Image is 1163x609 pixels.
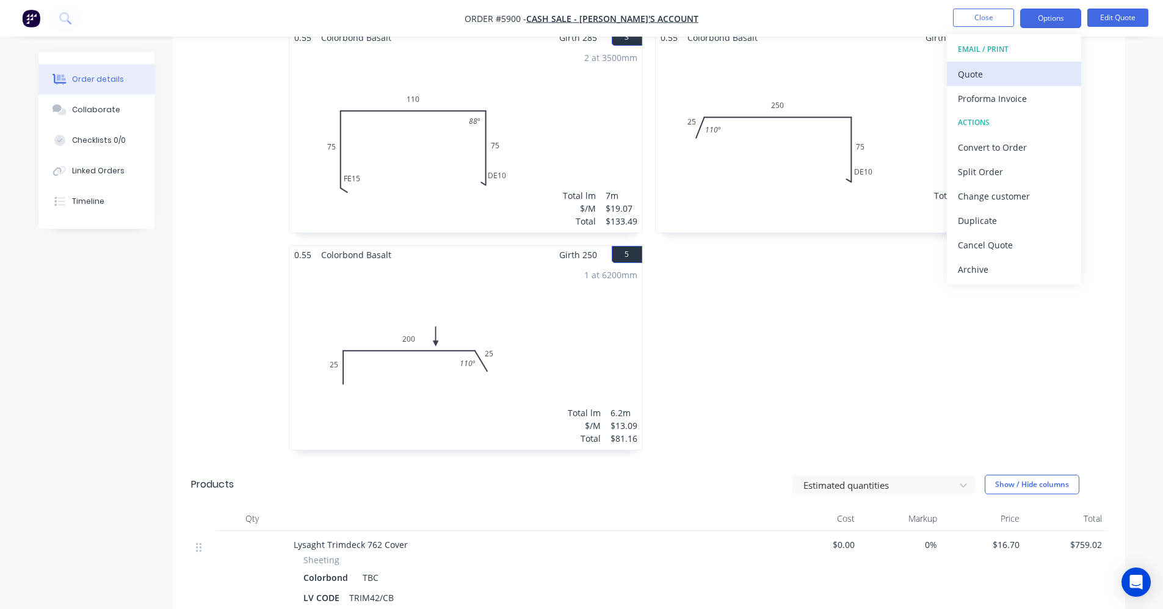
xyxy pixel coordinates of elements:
div: Open Intercom Messenger [1121,568,1151,597]
button: Options [1020,9,1081,28]
span: 0.55 [289,246,316,264]
button: Order details [38,64,154,95]
div: Timeline [72,196,104,207]
div: Cost [777,506,860,531]
div: $19.07 [606,202,637,215]
div: 02520025110º1 at 6200mmTotal lm$/MTotal6.2m$13.09$81.16 [289,264,642,450]
div: Total [563,215,596,228]
span: Girth 250 [559,246,597,264]
div: Change customer [958,187,1070,205]
button: Show / Hide columns [985,475,1079,494]
div: $13.09 [610,419,637,432]
button: Edit Quote [1087,9,1148,27]
div: 025250DE1075110º1 at 1200mmTotal lm$/MTotal1.2m$20.53$24.64 [656,46,1009,232]
div: TRIM42/CB [344,589,399,607]
span: 0% [864,538,937,551]
div: 6.2m [610,406,637,419]
div: Collaborate [72,104,120,115]
div: Cancel Quote [958,236,1070,254]
div: $81.16 [610,432,637,445]
span: $16.70 [947,538,1020,551]
div: $/M [568,419,601,432]
span: Lysaght Trimdeck 762 Cover [294,539,408,550]
button: 3 [612,29,642,46]
button: Checklists 0/0 [38,125,154,156]
div: 2 at 3500mm [584,51,637,64]
div: Qty [216,506,289,531]
div: Proforma Invoice [958,90,1070,107]
span: 0.55 [656,29,683,46]
div: Total [1024,506,1107,531]
span: Sheeting [303,553,339,566]
button: Linked Orders [38,156,154,186]
div: Archive [958,261,1070,278]
button: Close [953,9,1014,27]
a: CASH SALE - [PERSON_NAME]'S ACCOUNT [526,13,698,24]
span: 0.55 [289,29,316,46]
span: Colorbond Basalt [316,29,396,46]
span: $0.00 [782,538,855,551]
div: $133.49 [606,215,637,228]
div: Price [942,506,1024,531]
div: LV CODE [303,589,344,607]
div: Total lm [563,189,596,202]
div: Order details [72,74,124,85]
span: Girth 285 [559,29,597,46]
div: Checklists 0/0 [72,135,126,146]
div: Markup [860,506,942,531]
div: Quote [958,65,1070,83]
div: TBC [358,569,379,586]
span: Girth 360 [926,29,963,46]
div: $/M [934,202,967,215]
div: 7m [606,189,637,202]
div: EMAIL / PRINT [958,41,1070,57]
div: Total [934,215,967,228]
button: 5 [612,246,642,263]
div: 0FE1575110DE107588º2 at 3500mmTotal lm$/MTotal7m$19.07$133.49 [289,46,642,232]
div: $/M [563,202,596,215]
span: Order #5900 - [465,13,526,24]
div: Colorbond [303,569,353,586]
div: Convert to Order [958,139,1070,156]
div: Linked Orders [72,165,125,176]
div: Products [191,477,234,492]
div: Total lm [568,406,601,419]
div: Total lm [934,189,967,202]
div: ACTIONS [958,115,1070,131]
div: Total [568,432,601,445]
div: Split Order [958,163,1070,181]
img: Factory [22,9,40,27]
span: $759.02 [1029,538,1102,551]
div: 1 at 6200mm [584,268,637,281]
div: Duplicate [958,212,1070,229]
span: Colorbond Basalt [316,246,396,264]
span: Colorbond Basalt [683,29,763,46]
button: Timeline [38,186,154,217]
button: Collaborate [38,95,154,125]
